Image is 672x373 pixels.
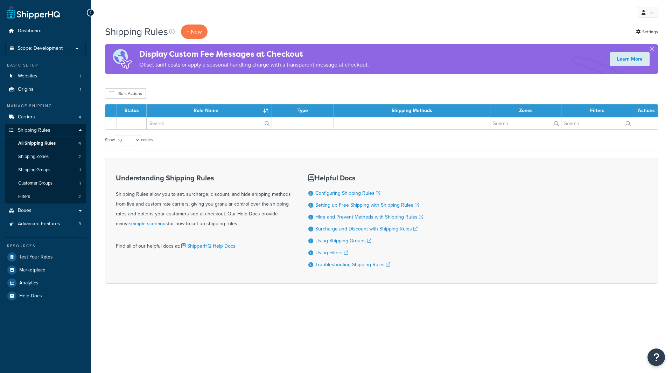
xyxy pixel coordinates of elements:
span: Test Your Rates [19,254,53,260]
div: Basic Setup [5,62,86,68]
li: Carriers [5,111,86,124]
span: Analytics [19,280,38,286]
button: Open Resource Center [647,348,665,366]
a: Using Filters [315,249,348,256]
input: Search [147,117,272,129]
span: Advanced Features [18,221,60,227]
a: Analytics [5,277,86,289]
a: All Shipping Rules 4 [5,137,86,150]
span: Dashboard [18,28,42,34]
a: Marketplace [5,264,86,276]
li: Websites [5,70,86,83]
img: duties-banner-06bc72dcb5fe05cb3f9472aba00be2ae8eb53ab6f0d8bb03d382ba314ac3c341.png [105,44,139,74]
a: Boxes [5,204,86,217]
a: Shipping Zones 2 [5,150,86,163]
li: Shipping Rules [5,124,86,204]
span: 3 [79,221,81,227]
span: Origins [18,87,34,92]
th: Type [272,104,334,117]
span: Scope: Development [17,46,63,51]
label: Show entries [105,135,153,145]
span: 1 [79,180,81,186]
a: Customer Groups 1 [5,177,86,190]
a: Learn More [610,52,650,66]
th: Zones [490,104,561,117]
a: example scenarios [127,220,168,227]
a: Settings [636,27,658,37]
p: Offset tariff costs or apply a seasonal handling charge with a transparent message at checkout. [139,60,369,70]
a: Shipping Groups 1 [5,164,86,177]
a: Configuring Shipping Rules [315,189,380,197]
a: Setting up Free Shipping with Shipping Rules [315,201,419,209]
span: Customer Groups [18,180,52,186]
input: Search [490,117,561,129]
a: Origins 1 [5,83,86,96]
h1: Shipping Rules [105,25,168,39]
div: Shipping Rules allow you to set, surcharge, discount, and hide shipping methods from live and cus... [116,174,291,229]
span: 1 [80,73,81,79]
p: + New [181,25,208,39]
span: Carriers [18,114,35,120]
li: Filters [5,190,86,203]
a: Shipping Rules [5,124,86,137]
span: 2 [78,154,81,160]
th: Actions [633,104,658,117]
span: Shipping Rules [18,127,50,133]
a: Using Shipping Groups [315,237,371,244]
li: Advanced Features [5,217,86,230]
button: Bulk Actions [105,88,146,99]
span: All Shipping Rules [18,140,56,146]
a: ShipperHQ Home [7,5,60,19]
a: Troubleshooting Shipping Rules [315,261,390,268]
a: Test Your Rates [5,251,86,263]
span: Websites [18,73,37,79]
div: Manage Shipping [5,103,86,109]
a: Carriers 4 [5,111,86,124]
li: Origins [5,83,86,96]
th: Shipping Methods [334,104,490,117]
th: Filters [561,104,633,117]
span: 4 [79,114,81,120]
li: Shipping Groups [5,164,86,177]
span: 1 [80,87,81,92]
select: Showentries [115,135,141,145]
span: Filters [18,194,30,200]
a: Hide and Prevent Methods with Shipping Rules [315,213,423,221]
li: All Shipping Rules [5,137,86,150]
h4: Display Custom Fee Messages at Checkout [139,48,369,60]
div: Find all of our helpful docs at: [116,236,291,251]
span: Shipping Groups [18,167,50,173]
span: 4 [78,140,81,146]
li: Shipping Zones [5,150,86,163]
span: Shipping Zones [18,154,49,160]
a: ShipperHQ Help Docs [180,242,236,250]
th: Status [117,104,147,117]
span: Boxes [18,208,31,214]
span: 1 [79,167,81,173]
a: Filters 2 [5,190,86,203]
div: Resources [5,243,86,249]
a: Surcharge and Discount with Shipping Rules [315,225,418,233]
input: Search [561,117,633,129]
a: Help Docs [5,290,86,302]
h3: Helpful Docs [308,174,423,182]
span: Marketplace [19,267,45,273]
li: Customer Groups [5,177,86,190]
span: 2 [78,194,81,200]
h3: Understanding Shipping Rules [116,174,291,182]
a: Advanced Features 3 [5,217,86,230]
span: Help Docs [19,293,42,299]
a: Websites 1 [5,70,86,83]
a: Dashboard [5,25,86,37]
th: Rule Name [147,104,272,117]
